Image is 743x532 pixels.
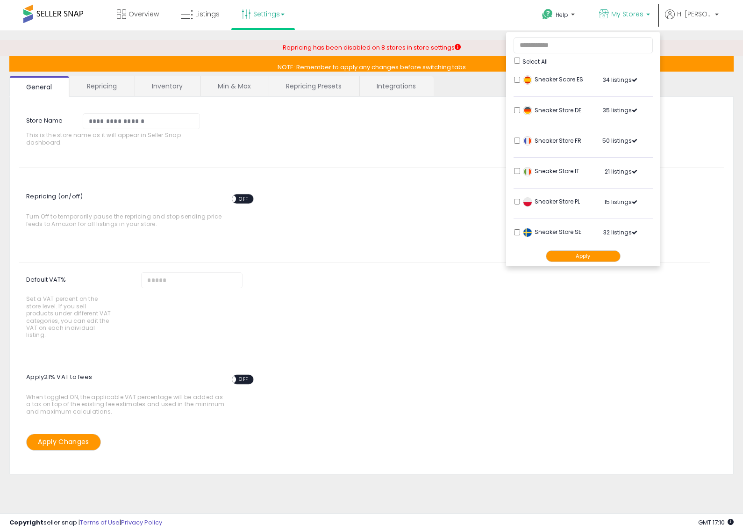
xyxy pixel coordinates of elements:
[26,131,206,146] span: This is the store name as it will appear in Seller Snap dashboard.
[523,197,532,207] img: poland.png
[603,228,637,236] span: 32 listings
[556,11,568,19] span: Help
[602,137,637,145] span: 50 listings
[26,368,262,394] span: Apply 21 % VAT to fees
[70,76,134,96] a: Repricing
[632,108,637,113] span: Active
[605,168,637,175] span: 21 listings
[269,76,358,96] a: Repricing Presets
[121,518,162,527] a: Privacy Policy
[9,76,69,97] a: General
[236,195,251,203] span: OFF
[135,76,200,96] a: Inventory
[535,1,584,30] a: Help
[26,187,262,213] span: Repricing (on/off)
[80,518,120,527] a: Terms of Use
[360,76,433,96] a: Integrations
[632,199,637,205] span: Active
[19,272,134,343] label: Default VAT%
[523,106,581,114] span: Sneaker Store DE
[523,106,532,115] img: germany.png
[546,250,621,262] button: Apply
[632,230,637,235] span: Active
[26,189,227,227] span: Turn Off to temporarily pause the repricing and stop sending price feeds to Amazon for all listin...
[611,9,643,19] span: My Stores
[9,518,162,527] div: seller snap | |
[603,76,637,84] span: 34 listings
[26,434,101,450] button: Apply Changes
[523,167,579,175] span: Sneaker Store IT
[283,44,461,52] div: Repricing has been disabled on 8 stores in store settings
[129,9,159,19] span: Overview
[26,295,112,339] span: Set a VAT percent on the store level. If you sell products under different VAT categories, you ca...
[632,169,637,175] span: Active
[523,137,581,145] span: Sneaker Store FR
[698,518,734,527] span: 2025-08-16 17:10 GMT
[9,518,43,527] strong: Copyright
[523,75,583,83] span: Sneaker Score ES
[195,9,220,19] span: Listings
[677,9,712,19] span: Hi [PERSON_NAME]
[522,58,548,66] span: Select All
[603,106,637,114] span: 35 listings
[542,8,553,20] i: Get Help
[26,370,227,415] span: When toggled ON, the applicable VAT percentage will be added as a tax on top of the existing fee ...
[523,167,532,176] img: italy.png
[523,228,532,237] img: sweden.png
[632,138,637,144] span: Active
[523,197,580,205] span: Sneaker Store PL
[665,9,719,30] a: Hi [PERSON_NAME]
[523,136,532,146] img: france.png
[201,76,268,96] a: Min & Max
[236,376,251,384] span: OFF
[19,113,76,125] label: Store Name
[9,56,734,72] p: NOTE: Remember to apply any changes before switching tabs
[523,75,532,85] img: spain.png
[604,198,637,206] span: 15 listings
[632,77,637,83] span: Active
[523,228,581,236] span: Sneaker Store SE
